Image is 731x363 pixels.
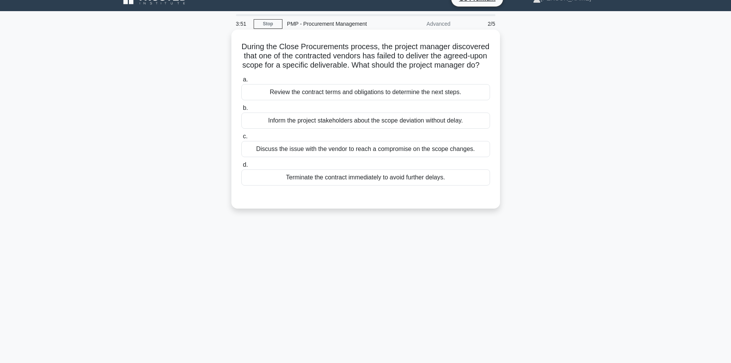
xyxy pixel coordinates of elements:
[231,16,254,31] div: 3:51
[282,16,388,31] div: PMP - Procurement Management
[243,133,248,139] span: c.
[243,104,248,111] span: b.
[243,76,248,83] span: a.
[241,84,490,100] div: Review the contract terms and obligations to determine the next steps.
[241,42,491,70] h5: During the Close Procurements process, the project manager discovered that one of the contracted ...
[241,113,490,129] div: Inform the project stakeholders about the scope deviation without delay.
[241,141,490,157] div: Discuss the issue with the vendor to reach a compromise on the scope changes.
[455,16,500,31] div: 2/5
[243,161,248,168] span: d.
[241,169,490,186] div: Terminate the contract immediately to avoid further delays.
[388,16,455,31] div: Advanced
[254,19,282,29] a: Stop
